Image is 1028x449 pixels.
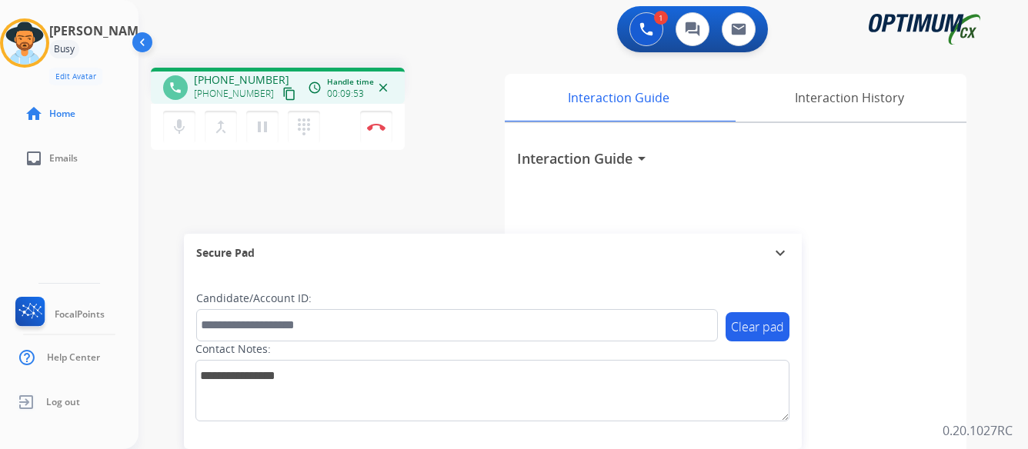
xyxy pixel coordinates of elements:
mat-icon: mic [170,118,189,136]
mat-icon: expand_more [771,244,789,262]
mat-icon: dialpad [295,118,313,136]
a: FocalPoints [12,297,105,332]
div: Interaction History [732,74,966,121]
span: Help Center [47,351,100,364]
h3: [PERSON_NAME] [49,22,149,40]
span: Emails [49,152,78,165]
mat-icon: close [376,81,390,95]
mat-icon: arrow_drop_down [632,149,651,168]
div: 1 [654,11,668,25]
mat-icon: merge_type [212,118,230,136]
p: 0.20.1027RC [943,421,1013,440]
mat-icon: home [25,105,43,123]
span: [PHONE_NUMBER] [194,88,274,100]
span: 00:09:53 [327,88,364,100]
span: Handle time [327,76,374,88]
div: Interaction Guide [505,74,732,121]
img: control [367,123,385,131]
span: Home [49,108,75,120]
mat-icon: content_copy [282,87,296,101]
h3: Interaction Guide [517,148,632,169]
label: Candidate/Account ID: [196,291,312,306]
img: avatar [3,22,46,65]
span: Log out [46,396,80,408]
button: Clear pad [726,312,789,341]
mat-icon: phone [169,81,182,95]
span: Secure Pad [196,245,255,261]
label: Contact Notes: [195,341,271,357]
span: [PHONE_NUMBER] [194,72,289,88]
div: Busy [49,40,79,58]
button: Edit Avatar [49,68,102,85]
span: FocalPoints [55,308,105,321]
mat-icon: pause [253,118,272,136]
mat-icon: access_time [308,81,322,95]
mat-icon: inbox [25,149,43,168]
